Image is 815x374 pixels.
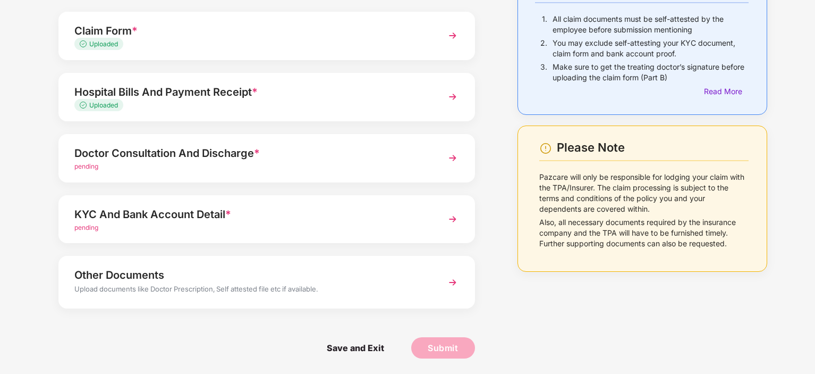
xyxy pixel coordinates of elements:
img: svg+xml;base64,PHN2ZyBpZD0iTmV4dCIgeG1sbnM9Imh0dHA6Ly93d3cudzMub3JnLzIwMDAvc3ZnIiB3aWR0aD0iMzYiIG... [443,210,462,229]
p: 2. [540,38,547,59]
div: Please Note [557,140,749,155]
span: Uploaded [89,101,118,109]
img: svg+xml;base64,PHN2ZyBpZD0iTmV4dCIgeG1sbnM9Imh0dHA6Ly93d3cudzMub3JnLzIwMDAvc3ZnIiB3aWR0aD0iMzYiIG... [443,273,462,292]
img: svg+xml;base64,PHN2ZyB4bWxucz0iaHR0cDovL3d3dy53My5vcmcvMjAwMC9zdmciIHdpZHRoPSIxMy4zMzMiIGhlaWdodD... [80,102,89,109]
div: Read More [704,86,749,97]
div: Claim Form [74,22,427,39]
img: svg+xml;base64,PHN2ZyBpZD0iTmV4dCIgeG1sbnM9Imh0dHA6Ly93d3cudzMub3JnLzIwMDAvc3ZnIiB3aWR0aD0iMzYiIG... [443,148,462,168]
div: KYC And Bank Account Detail [74,206,427,223]
div: Other Documents [74,267,427,284]
span: Uploaded [89,40,118,48]
span: pending [74,223,98,231]
span: pending [74,162,98,170]
p: Also, all necessary documents required by the insurance company and the TPA will have to be furni... [539,217,749,249]
p: All claim documents must be self-attested by the employee before submission mentioning [553,14,749,35]
img: svg+xml;base64,PHN2ZyB4bWxucz0iaHR0cDovL3d3dy53My5vcmcvMjAwMC9zdmciIHdpZHRoPSIxMy4zMzMiIGhlaWdodD... [80,40,89,47]
img: svg+xml;base64,PHN2ZyBpZD0iTmV4dCIgeG1sbnM9Imh0dHA6Ly93d3cudzMub3JnLzIwMDAvc3ZnIiB3aWR0aD0iMzYiIG... [443,87,462,106]
img: svg+xml;base64,PHN2ZyBpZD0iTmV4dCIgeG1sbnM9Imh0dHA6Ly93d3cudzMub3JnLzIwMDAvc3ZnIiB3aWR0aD0iMzYiIG... [443,26,462,45]
p: 1. [542,14,547,35]
div: Hospital Bills And Payment Receipt [74,84,427,101]
p: You may exclude self-attesting your KYC document, claim form and bank account proof. [553,38,749,59]
p: 3. [540,62,547,83]
div: Doctor Consultation And Discharge [74,145,427,162]
p: Pazcare will only be responsible for lodging your claim with the TPA/Insurer. The claim processin... [539,172,749,214]
span: Save and Exit [316,337,395,359]
button: Submit [411,337,475,359]
p: Make sure to get the treating doctor’s signature before uploading the claim form (Part B) [553,62,749,83]
div: Upload documents like Doctor Prescription, Self attested file etc if available. [74,284,427,297]
img: svg+xml;base64,PHN2ZyBpZD0iV2FybmluZ18tXzI0eDI0IiBkYXRhLW5hbWU9Ildhcm5pbmcgLSAyNHgyNCIgeG1sbnM9Im... [539,142,552,155]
